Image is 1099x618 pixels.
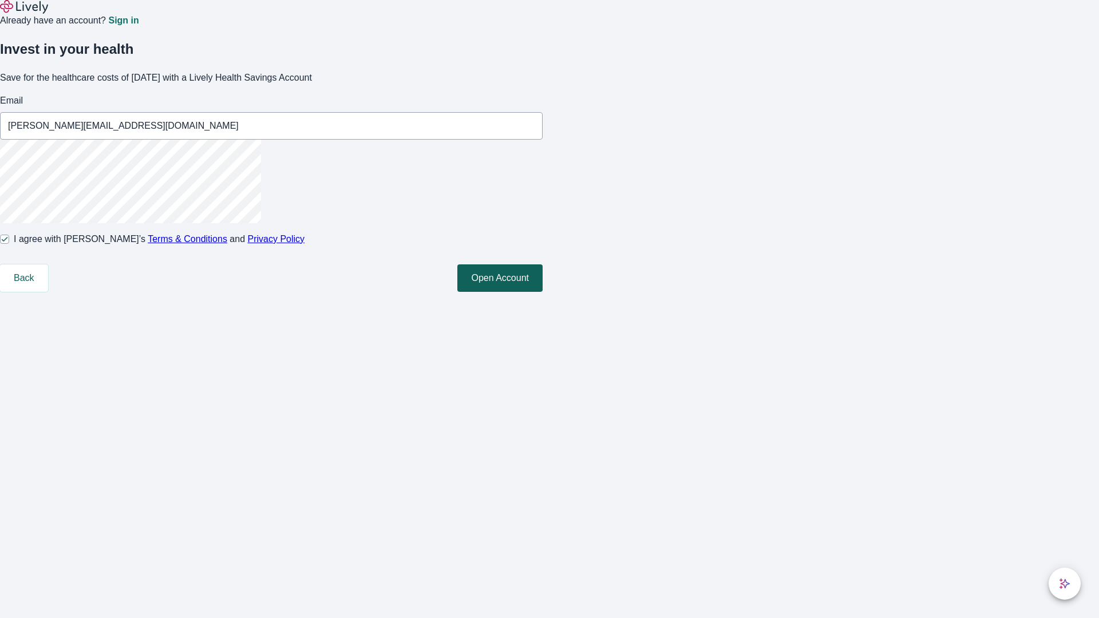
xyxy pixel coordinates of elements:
[1059,578,1070,589] svg: Lively AI Assistant
[1049,568,1081,600] button: chat
[248,234,305,244] a: Privacy Policy
[457,264,543,292] button: Open Account
[14,232,305,246] span: I agree with [PERSON_NAME]’s and
[148,234,227,244] a: Terms & Conditions
[108,16,139,25] a: Sign in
